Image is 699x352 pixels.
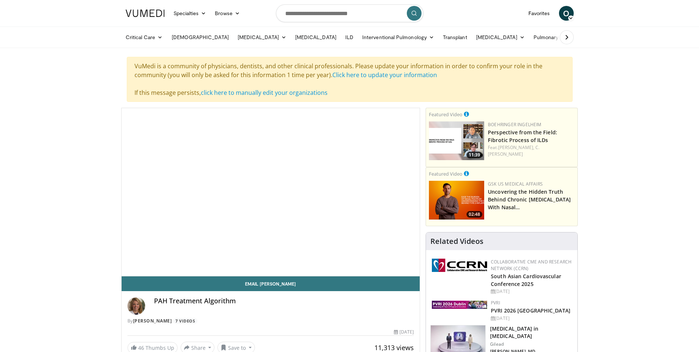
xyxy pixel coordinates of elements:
a: Critical Care [121,30,167,45]
a: [PERSON_NAME] [133,318,172,324]
img: d04c7a51-d4f2-46f9-936f-c139d13e7fbe.png.150x105_q85_crop-smart_upscale.png [429,181,484,220]
span: 46 [138,344,144,351]
a: Favorites [524,6,555,21]
a: 11:39 [429,121,484,160]
h3: [MEDICAL_DATA] in [MEDICAL_DATA] [490,325,573,340]
div: Feat. [488,144,574,158]
span: 11,313 views [374,343,414,352]
a: ILD [341,30,358,45]
a: Collaborative CME and Research Network (CCRN) [491,259,572,272]
img: a04ee3ba-8487-4636-b0fb-5e8d268f3737.png.150x105_q85_autocrop_double_scale_upscale_version-0.2.png [432,259,487,272]
a: click here to manually edit your organizations [201,89,328,97]
a: Click here to update your information [332,71,437,79]
a: Perspective from the Field: Fibrotic Process of ILDs [488,129,557,144]
a: GSK US Medical Affairs [488,181,543,187]
img: 33783847-ac93-4ca7-89f8-ccbd48ec16ca.webp.150x105_q85_autocrop_double_scale_upscale_version-0.2.jpg [432,301,487,309]
div: VuMedi is a community of physicians, dentists, and other clinical professionals. Please update yo... [127,57,573,102]
a: Interventional Pulmonology [358,30,438,45]
div: [DATE] [491,315,572,322]
a: Specialties [169,6,211,21]
a: 02:48 [429,181,484,220]
img: VuMedi Logo [126,10,165,17]
a: Pulmonary Infection [529,30,593,45]
a: Boehringer Ingelheim [488,121,541,128]
a: Browse [210,6,244,21]
a: O [559,6,574,21]
small: Featured Video [429,111,462,118]
img: Avatar [127,297,145,315]
a: 7 Videos [173,318,198,324]
a: [DEMOGRAPHIC_DATA] [167,30,233,45]
a: PVRI [491,300,500,306]
span: 11:39 [466,152,482,158]
a: [PERSON_NAME], [498,144,534,151]
a: [MEDICAL_DATA] [472,30,529,45]
a: [MEDICAL_DATA] [233,30,291,45]
a: Email [PERSON_NAME] [122,276,420,291]
div: By [127,318,414,324]
a: Transplant [438,30,472,45]
span: 02:48 [466,211,482,218]
video-js: Video Player [122,108,420,276]
a: Uncovering the Hidden Truth Behind Chronic [MEDICAL_DATA] With Nasal… [488,188,571,211]
div: [DATE] [394,329,414,335]
img: 0d260a3c-dea8-4d46-9ffd-2859801fb613.png.150x105_q85_crop-smart_upscale.png [429,121,484,160]
h4: Related Videos [430,237,483,246]
a: PVRI 2026 [GEOGRAPHIC_DATA] [491,307,570,314]
small: Featured Video [429,170,462,177]
a: South Asian Cardiovascular Conference 2025 [491,273,561,287]
div: [DATE] [491,288,572,295]
p: Gilead [490,341,573,347]
a: C. [PERSON_NAME] [488,144,539,157]
input: Search topics, interventions [276,4,423,22]
h4: PAH Treatment Algorithm [154,297,414,305]
a: [MEDICAL_DATA] [291,30,341,45]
